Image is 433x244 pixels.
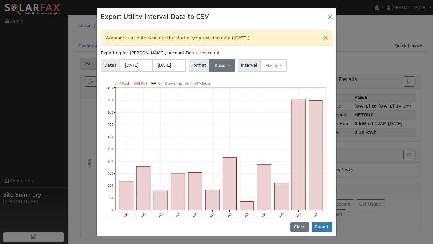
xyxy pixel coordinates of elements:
span: Format [188,59,210,72]
text: 500 [108,148,113,151]
rect: onclick="" [257,164,271,210]
button: Select [209,59,235,72]
rect: onclick="" [292,99,306,210]
rect: onclick="" [188,173,202,210]
button: Export [312,222,332,232]
button: Close [290,222,309,232]
label: Exporting for [PERSON_NAME], account Default Account [101,50,220,56]
h4: Export Utility Interval Data to CSV [101,12,209,22]
span: Interval [238,59,261,72]
rect: onclick="" [171,173,185,210]
text: 900 [108,99,113,102]
rect: onclick="" [240,201,254,210]
rect: onclick="" [275,183,288,210]
button: Hourly [260,59,287,72]
rect: onclick="" [137,167,150,210]
rect: onclick="" [223,158,237,210]
text: 600 [108,135,113,139]
text: Pull [141,82,147,86]
rect: onclick="" [154,191,167,210]
text: 1000 [106,86,113,90]
rect: onclick="" [119,181,133,210]
text: 800 [108,111,113,114]
button: Close [326,12,334,21]
text: 400 [108,160,113,163]
text: 700 [108,123,113,126]
text: 100 [108,196,113,200]
span: Dates [101,59,120,72]
div: Warning: start date is before the start of your existing data ([DATE]) [101,30,332,46]
text: 300 [108,172,113,175]
text: Net Consumption 4,439 kWh [158,82,210,86]
rect: onclick="" [205,190,219,210]
text: 200 [108,184,113,188]
text: Push [122,82,131,86]
button: Close [319,31,332,45]
rect: onclick="" [309,100,323,210]
text: 0 [112,209,113,212]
